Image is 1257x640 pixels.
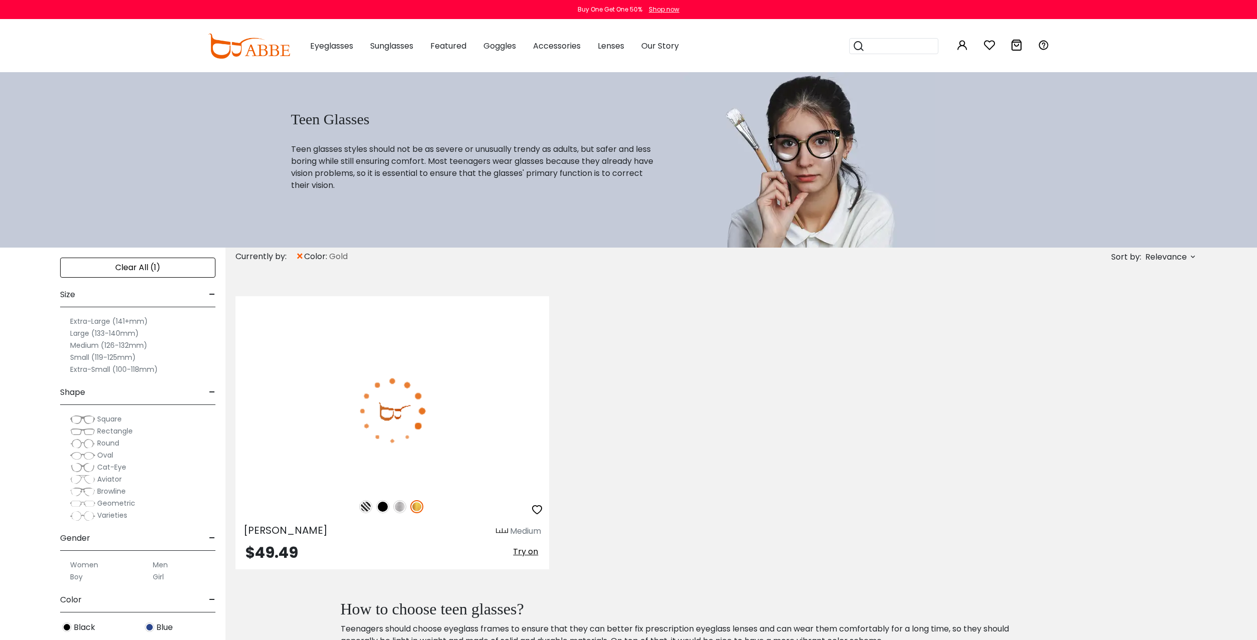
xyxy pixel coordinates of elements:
img: Square.png [70,414,95,424]
span: Sort by: [1111,251,1141,263]
label: Extra-Small (100-118mm) [70,363,158,375]
img: Varieties.png [70,511,95,521]
span: Sunglasses [370,40,413,52]
span: Lenses [598,40,624,52]
span: Gold [329,251,348,263]
img: Black [376,500,389,513]
img: size ruler [496,528,508,535]
span: Color [60,588,82,612]
p: Teen glasses styles should not be as severe or unusually trendy as adults, but safer and less bor... [291,143,656,191]
span: Geometric [97,498,135,508]
div: Shop now [649,5,679,14]
span: - [209,588,215,612]
div: Medium [510,525,541,537]
img: Rectangle.png [70,426,95,437]
img: Aviator.png [70,475,95,485]
span: Round [97,438,119,448]
label: Girl [153,571,164,583]
span: Try on [513,546,538,557]
img: Browline.png [70,487,95,497]
div: Buy One Get One 50% [578,5,642,14]
img: Round.png [70,439,95,449]
label: Small (119-125mm) [70,351,136,363]
img: Black [62,622,72,632]
label: Medium (126-132mm) [70,339,147,351]
span: Goggles [483,40,516,52]
span: × [296,248,304,266]
span: Our Story [641,40,679,52]
span: - [209,380,215,404]
span: Aviator [97,474,122,484]
span: color: [304,251,329,263]
span: Browline [97,486,126,496]
img: Pattern [359,500,372,513]
img: Cat-Eye.png [70,463,95,473]
img: Oval.png [70,451,95,461]
span: Rectangle [97,426,133,436]
div: Currently by: [235,248,296,266]
img: Blue [145,622,154,632]
span: Featured [430,40,466,52]
span: Relevance [1145,248,1187,266]
img: Silver [393,500,406,513]
span: Eyeglasses [310,40,353,52]
img: abbeglasses.com [208,34,290,59]
span: Gender [60,526,90,550]
img: teen glasses [680,72,935,248]
span: Black [74,621,95,633]
img: Geometric.png [70,499,95,509]
h2: How to choose teen glasses? [341,599,1032,618]
span: Blue [156,621,173,633]
label: Large (133-140mm) [70,327,139,339]
label: Men [153,559,168,571]
button: Try on [510,545,541,558]
img: Gold [410,500,423,513]
label: Boy [70,571,83,583]
span: Accessories [533,40,581,52]
span: [PERSON_NAME] [243,523,328,537]
h1: Teen Glasses [291,110,656,128]
span: Cat-Eye [97,462,126,472]
span: Size [60,283,75,307]
span: $49.49 [245,542,298,563]
span: Oval [97,450,113,460]
span: - [209,283,215,307]
label: Women [70,559,98,571]
a: Shop now [644,5,679,14]
span: Varieties [97,510,127,520]
span: - [209,526,215,550]
img: Gold Zoe - Titanium ,Adjust Nose Pads [235,332,549,489]
span: Square [97,414,122,424]
span: Shape [60,380,85,404]
div: Clear All (1) [60,258,215,278]
label: Extra-Large (141+mm) [70,315,148,327]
